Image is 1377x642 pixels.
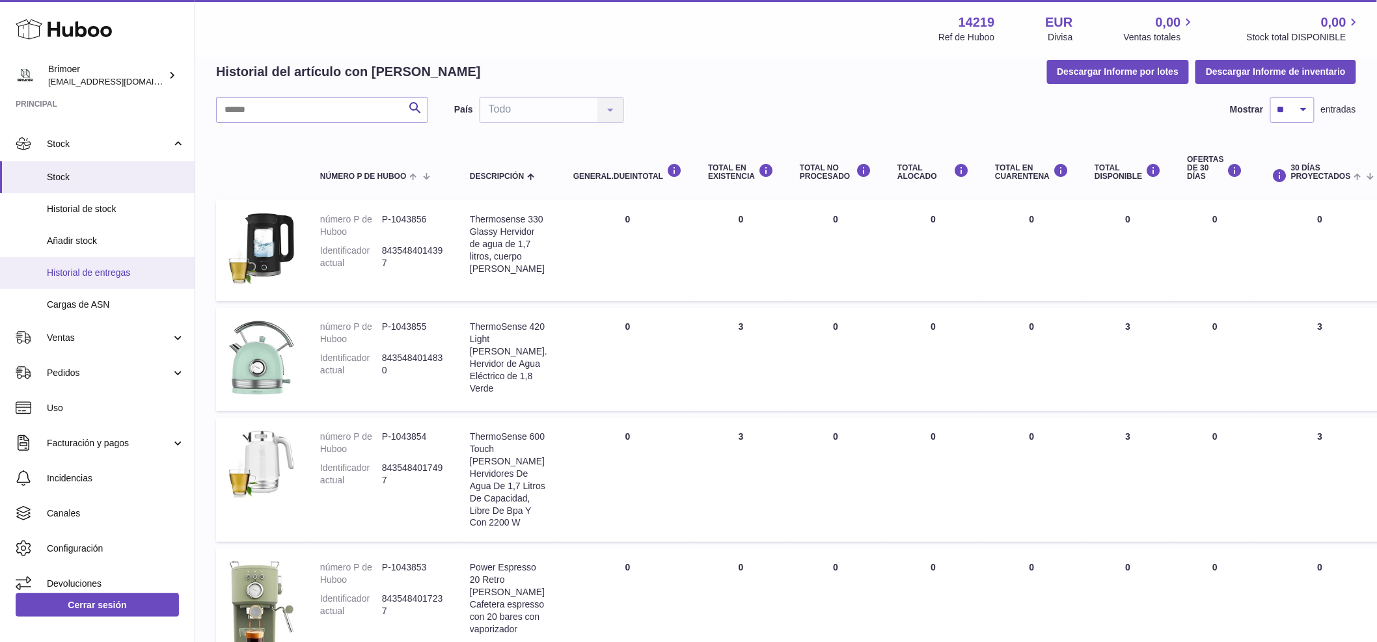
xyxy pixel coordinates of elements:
span: Descripción [470,172,524,181]
span: 0 [1029,214,1035,224]
span: Añadir stock [47,235,185,247]
span: Stock [47,171,185,183]
a: 0,00 Ventas totales [1124,14,1196,44]
span: 0 [1029,321,1035,332]
img: product image [229,431,294,498]
dt: número P de Huboo [320,431,382,455]
div: Ref de Huboo [938,31,994,44]
span: Historial de stock [47,203,185,215]
td: 0 [787,200,884,301]
dt: Identificador actual [320,352,382,377]
span: 0,00 [1156,14,1181,31]
dd: P-1043855 [382,321,444,345]
span: Ventas [47,332,171,344]
dt: número P de Huboo [320,213,382,238]
td: 3 [695,308,787,411]
dt: Identificador actual [320,245,382,269]
a: Cerrar sesión [16,593,179,617]
td: 0 [1175,418,1256,542]
div: Divisa [1048,31,1073,44]
span: Devoluciones [47,578,185,590]
td: 0 [695,200,787,301]
a: 0,00 Stock total DISPONIBLE [1247,14,1361,44]
div: ThermoSense 600 Touch [PERSON_NAME] Hervidores De Agua De 1,7 Litros De Capacidad, Libre De Bpa Y... [470,431,547,529]
span: Historial de entregas [47,267,185,279]
span: Configuración [47,542,185,555]
td: 3 [1082,308,1174,411]
dd: 8435484014830 [382,352,444,377]
span: Uso [47,402,185,414]
span: 0 [1029,431,1035,442]
img: oroses@renuevo.es [16,66,35,85]
td: 0 [787,308,884,411]
td: 3 [695,418,787,542]
button: Descargar Informe de inventario [1195,60,1356,83]
div: general.dueInTotal [573,163,682,181]
div: Total en EXISTENCIA [708,163,774,181]
dt: número P de Huboo [320,321,382,345]
span: Ventas totales [1124,31,1196,44]
div: Brimoer [48,63,165,88]
span: 30 DÍAS PROYECTADOS [1291,164,1351,181]
dd: P-1043854 [382,431,444,455]
td: 0 [884,308,982,411]
span: 0,00 [1321,14,1346,31]
span: Cargas de ASN [47,299,185,311]
td: 0 [1175,200,1256,301]
span: Stock [47,138,171,150]
td: 0 [560,418,695,542]
span: Pedidos [47,367,171,379]
div: Thermosense 330 Glassy Hervidor de agua de 1,7 litros, cuerpo [PERSON_NAME] [470,213,547,274]
span: Stock total DISPONIBLE [1247,31,1361,44]
td: 0 [884,200,982,301]
label: País [454,103,473,116]
dd: P-1043853 [382,561,444,586]
div: Total ALOCADO [897,163,969,181]
div: OFERTAS DE 30 DÍAS [1188,155,1243,181]
strong: EUR [1046,14,1073,31]
span: Canales [47,507,185,520]
label: Mostrar [1230,103,1263,116]
div: ThermoSense 420 Light [PERSON_NAME]. Hervidor de Agua Eléctrico de 1,8 Verde [470,321,547,394]
img: product image [229,213,294,285]
div: Power Espresso 20 Retro [PERSON_NAME] Cafetera espresso con 20 bares con vaporizador [470,561,547,635]
h2: Historial del artículo con [PERSON_NAME] [216,63,481,81]
dd: 8435484017497 [382,462,444,487]
td: 0 [884,418,982,542]
span: entradas [1321,103,1356,116]
span: 0 [1029,562,1035,572]
td: 0 [560,308,695,411]
span: número P de Huboo [320,172,406,181]
dt: Identificador actual [320,593,382,617]
div: Total NO PROCESADO [800,163,871,181]
span: Facturación y pagos [47,437,171,449]
dd: P-1043856 [382,213,444,238]
img: product image [229,321,294,395]
div: Total en CUARENTENA [995,163,1069,181]
dd: 8435484017237 [382,593,444,617]
strong: 14219 [959,14,995,31]
dt: Identificador actual [320,462,382,487]
div: Total DISPONIBLE [1095,163,1161,181]
dd: 8435484014397 [382,245,444,269]
td: 0 [560,200,695,301]
td: 0 [787,418,884,542]
span: Incidencias [47,472,185,485]
td: 0 [1082,200,1174,301]
td: 0 [1175,308,1256,411]
td: 3 [1082,418,1174,542]
button: Descargar Informe por lotes [1047,60,1190,83]
span: [EMAIL_ADDRESS][DOMAIN_NAME] [48,76,191,87]
dt: número P de Huboo [320,561,382,586]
